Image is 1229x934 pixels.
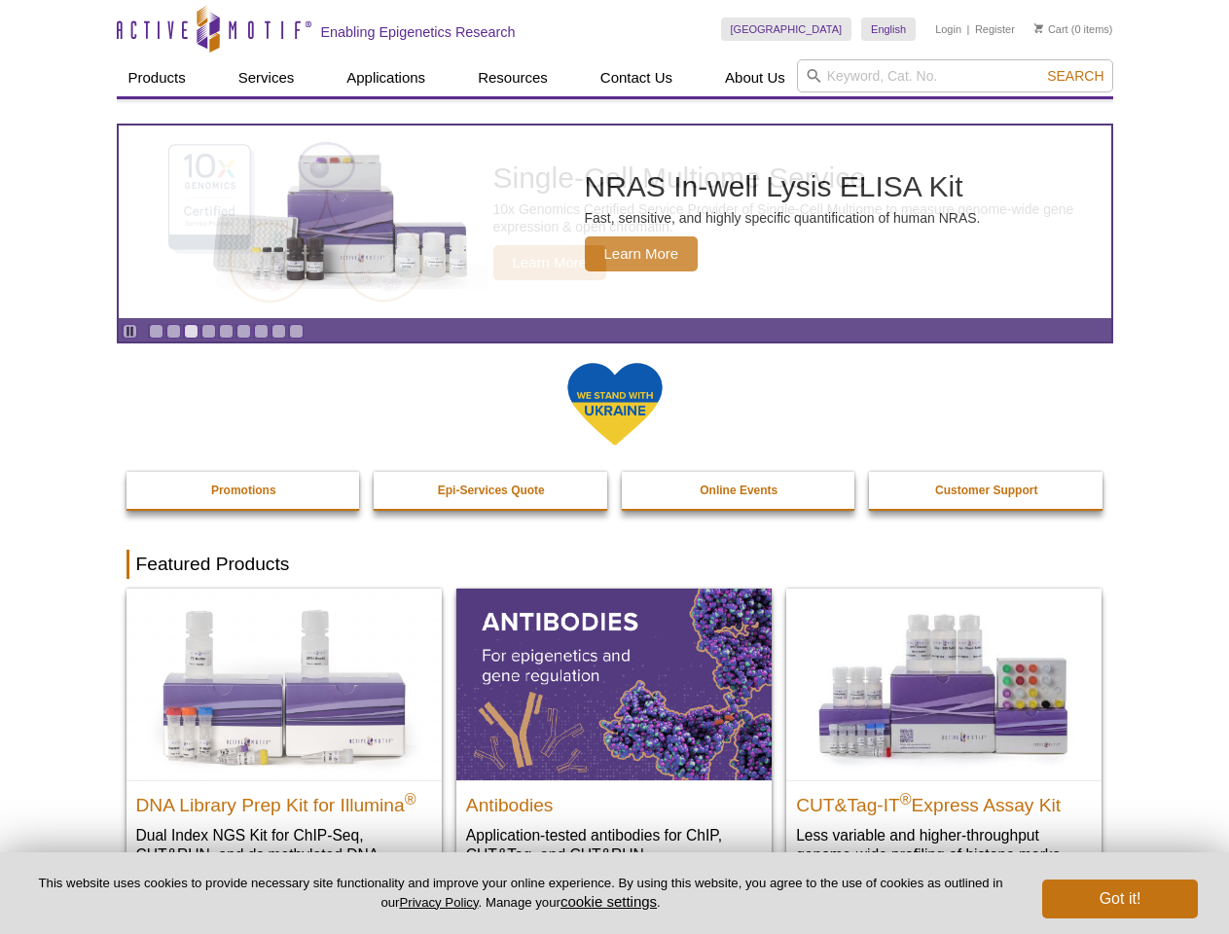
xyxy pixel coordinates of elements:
[493,200,1102,235] p: 10x Genomics Certified Service Provider of Single-Cell Multiome to measure genome-wide gene expre...
[713,59,797,96] a: About Us
[31,875,1010,912] p: This website uses cookies to provide necessary site functionality and improve your online experie...
[166,324,181,339] a: Go to slide 2
[117,59,198,96] a: Products
[589,59,684,96] a: Contact Us
[201,324,216,339] a: Go to slide 4
[622,472,857,509] a: Online Events
[149,324,163,339] a: Go to slide 1
[796,825,1092,865] p: Less variable and higher-throughput genome-wide profiling of histone marks​.
[786,589,1102,779] img: CUT&Tag-IT® Express Assay Kit
[466,786,762,815] h2: Antibodies
[321,23,516,41] h2: Enabling Epigenetics Research
[1047,68,1103,84] span: Search
[786,589,1102,883] a: CUT&Tag-IT® Express Assay Kit CUT&Tag-IT®Express Assay Kit Less variable and higher-throughput ge...
[935,484,1037,497] strong: Customer Support
[560,893,657,910] button: cookie settings
[136,786,432,815] h2: DNA Library Prep Kit for Illumina
[967,18,970,41] li: |
[374,472,609,509] a: Epi-Services Quote
[493,163,1102,193] h2: Single-Cell Multiome Service
[466,825,762,865] p: Application-tested antibodies for ChIP, CUT&Tag, and CUT&RUN.
[127,550,1103,579] h2: Featured Products
[236,324,251,339] a: Go to slide 6
[119,126,1111,318] a: Single-Cell Multiome Service Single-Cell Multiome Service 10x Genomics Certified Service Provider...
[493,245,607,280] span: Learn More
[566,361,664,448] img: We Stand With Ukraine
[254,324,269,339] a: Go to slide 7
[136,825,432,884] p: Dual Index NGS Kit for ChIP-Seq, CUT&RUN, and ds methylated DNA assays.
[869,472,1104,509] a: Customer Support
[335,59,437,96] a: Applications
[975,22,1015,36] a: Register
[456,589,772,883] a: All Antibodies Antibodies Application-tested antibodies for ChIP, CUT&Tag, and CUT&RUN.
[861,18,916,41] a: English
[127,472,362,509] a: Promotions
[1034,23,1043,33] img: Your Cart
[1034,18,1113,41] li: (0 items)
[271,324,286,339] a: Go to slide 8
[900,790,912,807] sup: ®
[1041,67,1109,85] button: Search
[127,589,442,779] img: DNA Library Prep Kit for Illumina
[219,324,234,339] a: Go to slide 5
[123,324,137,339] a: Toggle autoplay
[438,484,545,497] strong: Epi-Services Quote
[700,484,777,497] strong: Online Events
[456,589,772,779] img: All Antibodies
[721,18,852,41] a: [GEOGRAPHIC_DATA]
[289,324,304,339] a: Go to slide 9
[405,790,416,807] sup: ®
[797,59,1113,92] input: Keyword, Cat. No.
[796,786,1092,815] h2: CUT&Tag-IT Express Assay Kit
[184,324,199,339] a: Go to slide 3
[211,484,276,497] strong: Promotions
[399,895,478,910] a: Privacy Policy
[1042,880,1198,918] button: Got it!
[935,22,961,36] a: Login
[1034,22,1068,36] a: Cart
[127,589,442,903] a: DNA Library Prep Kit for Illumina DNA Library Prep Kit for Illumina® Dual Index NGS Kit for ChIP-...
[466,59,560,96] a: Resources
[150,133,442,311] img: Single-Cell Multiome Service
[119,126,1111,318] article: Single-Cell Multiome Service
[227,59,307,96] a: Services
